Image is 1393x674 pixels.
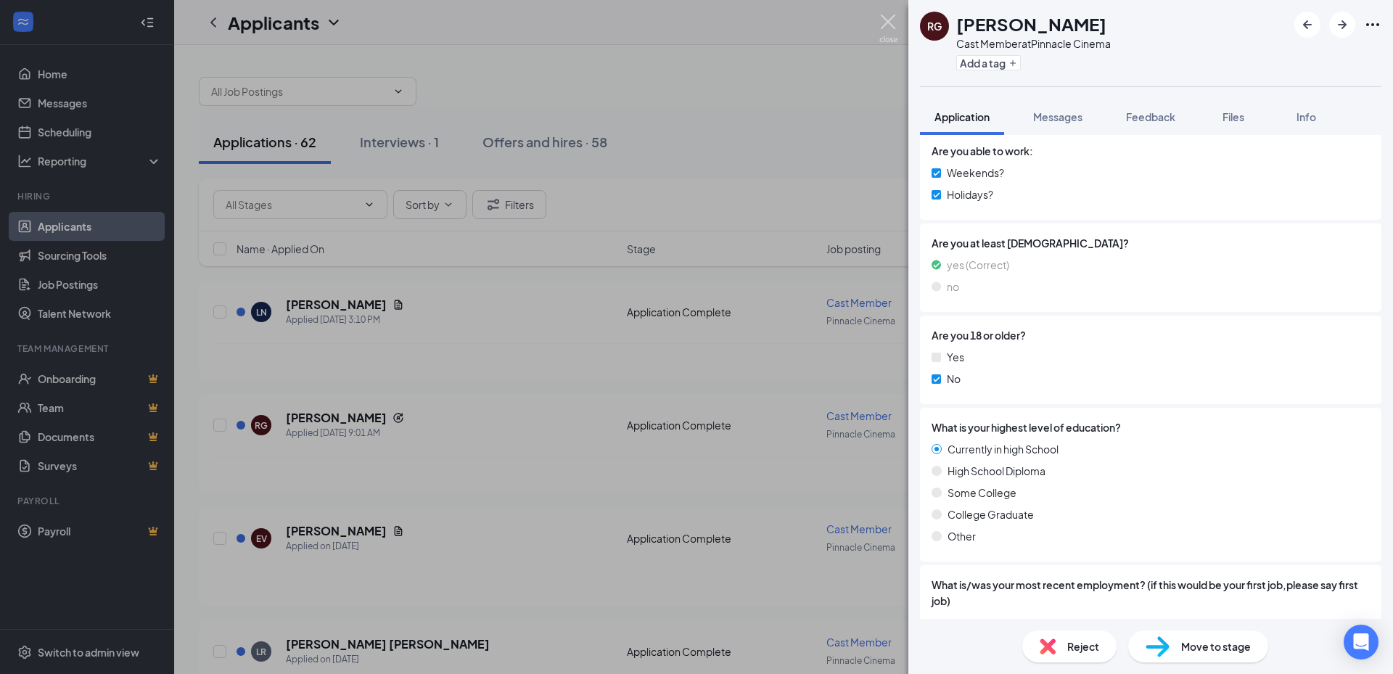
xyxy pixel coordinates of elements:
span: Reject [1067,638,1099,654]
svg: Ellipses [1364,16,1381,33]
button: ArrowLeftNew [1294,12,1320,38]
svg: Plus [1008,59,1017,67]
span: College Graduate [948,506,1034,522]
span: Feedback [1126,110,1175,123]
span: Are you at least [DEMOGRAPHIC_DATA]? [932,235,1370,251]
span: Holidays? [947,186,993,202]
button: ArrowRight [1329,12,1355,38]
span: What is your highest level of education? [932,419,1121,435]
span: Messages [1033,110,1082,123]
span: Move to stage [1181,638,1251,654]
span: No [947,371,961,387]
span: Application [934,110,990,123]
span: High School Diploma [948,463,1045,479]
span: Yes [947,349,964,365]
span: Are you able to work: [932,143,1033,159]
button: PlusAdd a tag [956,55,1021,70]
div: Open Intercom Messenger [1344,625,1378,659]
svg: ArrowLeftNew [1299,16,1316,33]
span: Currently in high School [948,441,1059,457]
span: no [947,279,959,295]
span: Files [1223,110,1244,123]
span: Are you 18 or older? [932,327,1026,343]
span: Some College [948,485,1016,501]
span: yes (Correct) [947,257,1009,273]
div: Cast Member at Pinnacle Cinema [956,36,1111,51]
div: RG [927,19,942,33]
span: [PERSON_NAME] [932,615,1370,630]
svg: ArrowRight [1334,16,1351,33]
span: Other [948,528,976,544]
span: Weekends? [947,165,1004,181]
span: Info [1297,110,1316,123]
h1: [PERSON_NAME] [956,12,1106,36]
span: What is/was your most recent employment? (if this would be your first job,please say first job) [932,577,1370,609]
